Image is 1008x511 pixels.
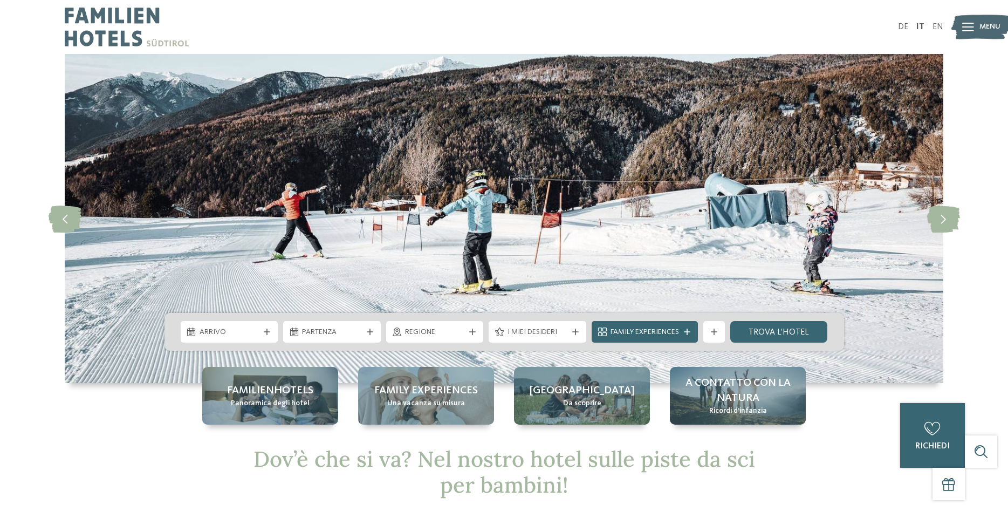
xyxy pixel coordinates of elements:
[670,367,806,425] a: Hotel sulle piste da sci per bambini: divertimento senza confini A contatto con la natura Ricordi...
[358,367,494,425] a: Hotel sulle piste da sci per bambini: divertimento senza confini Family experiences Una vacanza s...
[227,383,313,398] span: Familienhotels
[979,22,1000,32] span: Menu
[374,383,478,398] span: Family experiences
[681,376,795,406] span: A contatto con la natura
[932,23,943,31] a: EN
[387,398,465,409] span: Una vacanza su misura
[231,398,310,409] span: Panoramica degli hotel
[200,327,259,338] span: Arrivo
[253,445,755,499] span: Dov’è che si va? Nel nostro hotel sulle piste da sci per bambini!
[302,327,362,338] span: Partenza
[405,327,465,338] span: Regione
[916,23,924,31] a: IT
[730,321,828,343] a: trova l’hotel
[65,54,943,383] img: Hotel sulle piste da sci per bambini: divertimento senza confini
[202,367,338,425] a: Hotel sulle piste da sci per bambini: divertimento senza confini Familienhotels Panoramica degli ...
[611,327,679,338] span: Family Experiences
[898,23,908,31] a: DE
[563,398,601,409] span: Da scoprire
[709,406,767,417] span: Ricordi d’infanzia
[508,327,567,338] span: I miei desideri
[915,442,950,451] span: richiedi
[530,383,635,398] span: [GEOGRAPHIC_DATA]
[900,403,965,468] a: richiedi
[514,367,650,425] a: Hotel sulle piste da sci per bambini: divertimento senza confini [GEOGRAPHIC_DATA] Da scoprire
